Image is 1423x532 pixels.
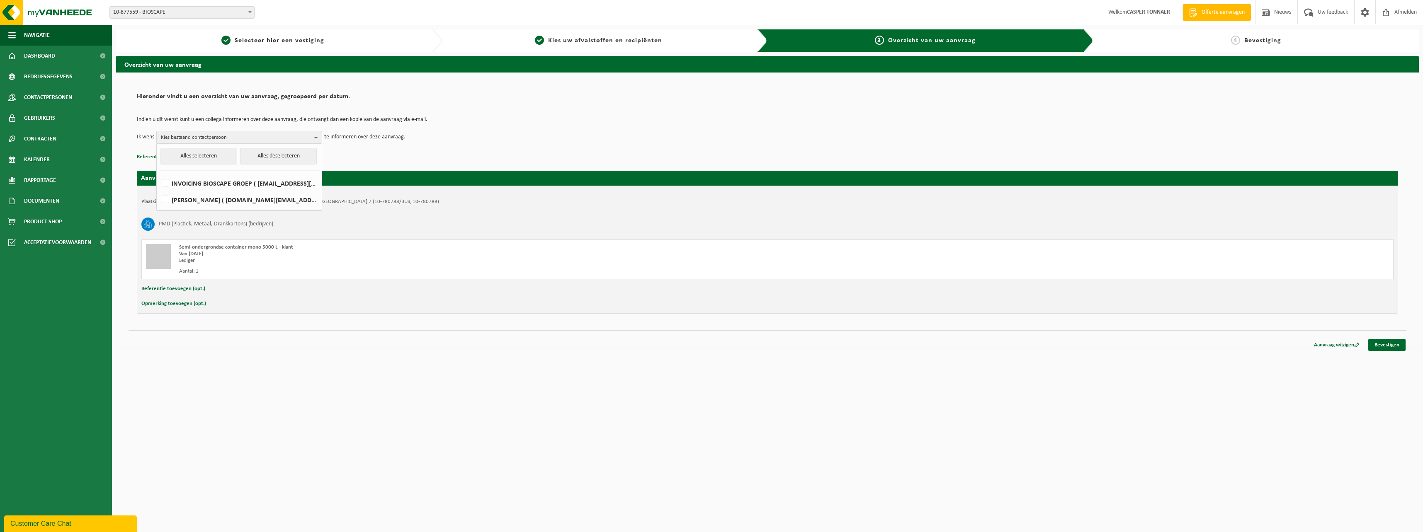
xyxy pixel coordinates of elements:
strong: Van [DATE] [179,251,203,256]
span: Rapportage [24,170,56,191]
button: Kies bestaand contactpersoon [156,131,322,143]
span: Kies uw afvalstoffen en recipiënten [548,37,662,44]
span: Documenten [24,191,59,211]
p: Ik wens [137,131,154,143]
span: Kies bestaand contactpersoon [161,131,311,144]
h3: PMD (Plastiek, Metaal, Drankkartons) (bedrijven) [159,218,273,231]
span: Overzicht van uw aanvraag [888,37,976,44]
button: Referentie toevoegen (opt.) [141,283,205,294]
button: Alles selecteren [160,148,237,164]
div: Ledigen [179,257,801,264]
strong: Plaatsingsadres: [141,199,177,204]
span: Contactpersonen [24,87,72,108]
span: 1 [221,36,231,45]
label: [PERSON_NAME] ( [DOMAIN_NAME][EMAIL_ADDRESS][DOMAIN_NAME] ) [160,193,318,206]
span: 3 [875,36,884,45]
div: Aantal: 1 [179,268,801,275]
a: Aanvraag wijzigen [1308,339,1366,351]
span: Product Shop [24,211,62,232]
strong: Aanvraag voor [DATE] [141,175,203,181]
span: Kalender [24,149,50,170]
label: INVOICING BIOSCAPE GROEP ( [EMAIL_ADDRESS][DOMAIN_NAME] ) [160,177,318,189]
a: Offerte aanvragen [1183,4,1251,21]
span: 10-877559 - BIOSCAPE [110,7,254,18]
span: Gebruikers [24,108,55,128]
span: 4 [1231,36,1240,45]
button: Referentie toevoegen (opt.) [137,152,201,162]
span: Dashboard [24,46,55,66]
a: 2Kies uw afvalstoffen en recipiënten [446,36,751,46]
span: Acceptatievoorwaarden [24,232,91,253]
span: Bevestiging [1244,37,1281,44]
button: Opmerking toevoegen (opt.) [141,298,206,309]
a: Bevestigen [1368,339,1406,351]
span: Navigatie [24,25,50,46]
span: 10-877559 - BIOSCAPE [109,6,255,19]
button: Alles deselecteren [240,148,317,164]
span: 2 [535,36,544,45]
p: Indien u dit wenst kunt u een collega informeren over deze aanvraag, die ontvangt dan een kopie v... [137,117,1398,123]
span: Bedrijfsgegevens [24,66,73,87]
h2: Hieronder vindt u een overzicht van uw aanvraag, gegroepeerd per datum. [137,93,1398,104]
p: te informeren over deze aanvraag. [324,131,406,143]
h2: Overzicht van uw aanvraag [116,56,1419,72]
span: Selecteer hier een vestiging [235,37,324,44]
strong: CASPER TONNAER [1127,9,1170,15]
span: Contracten [24,128,56,149]
iframe: chat widget [4,514,138,532]
span: Offerte aanvragen [1200,8,1247,17]
a: 1Selecteer hier een vestiging [120,36,425,46]
span: Semi-ondergrondse container mono 5000 L - klant [179,244,293,250]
